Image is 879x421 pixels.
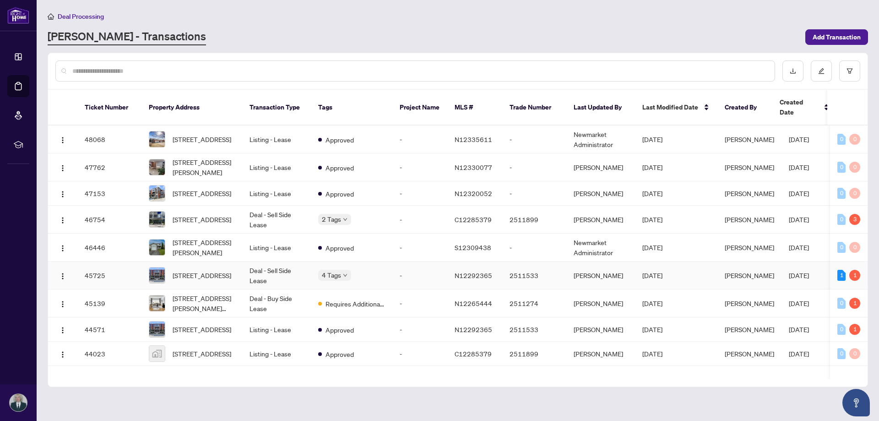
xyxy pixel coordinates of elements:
th: Last Updated By [566,90,635,126]
td: - [392,317,447,342]
div: 1 [849,324,860,335]
span: [PERSON_NAME] [725,325,774,334]
img: thumbnail-img [149,268,165,283]
span: [STREET_ADDRESS][PERSON_NAME][PERSON_NAME] [173,293,235,313]
span: Add Transaction [813,30,861,44]
span: Approved [326,135,354,145]
span: N12330077 [455,163,492,171]
span: [DATE] [789,215,809,224]
td: - [502,126,566,153]
span: [STREET_ADDRESS][PERSON_NAME] [173,237,235,257]
td: - [502,234,566,262]
button: Logo [55,186,70,201]
span: [STREET_ADDRESS] [173,134,231,144]
img: thumbnail-img [149,131,165,147]
td: - [392,126,447,153]
td: - [502,181,566,206]
span: [STREET_ADDRESS] [173,324,231,334]
span: down [343,273,347,278]
td: 2511274 [502,290,566,317]
span: Approved [326,325,354,335]
button: Add Transaction [805,29,868,45]
span: [DATE] [789,271,809,279]
span: home [48,13,54,20]
td: - [392,181,447,206]
td: [PERSON_NAME] [566,262,635,290]
td: [PERSON_NAME] [566,206,635,234]
img: Logo [59,327,66,334]
td: 47153 [77,181,141,206]
div: 0 [849,242,860,253]
td: - [392,206,447,234]
td: 47762 [77,153,141,181]
span: N12292365 [455,325,492,334]
span: Approved [326,189,354,199]
img: Logo [59,191,66,198]
img: thumbnail-img [149,295,165,311]
span: edit [818,68,825,74]
td: Deal - Sell Side Lease [242,262,311,290]
span: 2 Tags [322,214,341,224]
th: Project Name [392,90,447,126]
td: Listing - Lease [242,153,311,181]
td: [PERSON_NAME] [566,290,635,317]
div: 0 [837,242,846,253]
span: [PERSON_NAME] [725,271,774,279]
span: [DATE] [642,325,662,334]
td: 2511899 [502,342,566,366]
div: 0 [849,188,860,199]
th: Trade Number [502,90,566,126]
span: [DATE] [642,243,662,252]
button: download [782,60,803,82]
span: [DATE] [789,135,809,143]
th: Property Address [141,90,242,126]
button: Logo [55,212,70,227]
span: [DATE] [642,215,662,224]
td: Deal - Sell Side Lease [242,206,311,234]
span: [PERSON_NAME] [725,163,774,171]
td: - [392,234,447,262]
td: 46754 [77,206,141,234]
a: [PERSON_NAME] - Transactions [48,29,206,45]
span: [STREET_ADDRESS][PERSON_NAME] [173,157,235,177]
td: 44023 [77,342,141,366]
span: down [343,217,347,222]
img: logo [7,7,29,24]
span: Last Modified Date [642,102,698,112]
td: Listing - Lease [242,234,311,262]
span: [PERSON_NAME] [725,135,774,143]
img: Logo [59,137,66,144]
th: Ticket Number [77,90,141,126]
div: 0 [849,348,860,359]
span: [PERSON_NAME] [725,243,774,252]
img: Profile Icon [10,394,27,411]
span: [STREET_ADDRESS] [173,214,231,224]
span: [DATE] [642,299,662,307]
span: filter [846,68,853,74]
span: Approved [326,349,354,359]
span: Requires Additional Docs [326,299,385,309]
button: filter [839,60,860,82]
img: thumbnail-img [149,186,165,201]
div: 0 [837,134,846,145]
span: Approved [326,163,354,173]
span: N12292365 [455,271,492,279]
span: N12265444 [455,299,492,307]
td: Listing - Lease [242,342,311,366]
td: 45139 [77,290,141,317]
th: Tags [311,90,392,126]
span: [DATE] [642,135,662,143]
td: 2511533 [502,262,566,290]
span: [DATE] [789,299,809,307]
span: [PERSON_NAME] [725,189,774,197]
button: Logo [55,322,70,337]
span: [DATE] [789,189,809,197]
img: Logo [59,351,66,358]
span: Approved [326,243,354,253]
img: Logo [59,301,66,308]
span: [DATE] [789,163,809,171]
td: 45725 [77,262,141,290]
td: Deal - Buy Side Lease [242,290,311,317]
button: Logo [55,132,70,147]
div: 0 [837,214,846,225]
